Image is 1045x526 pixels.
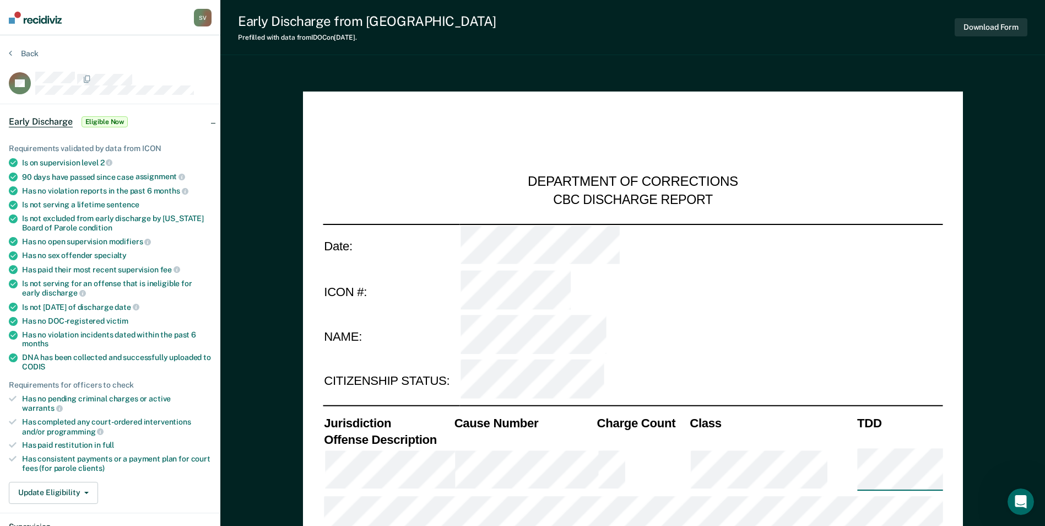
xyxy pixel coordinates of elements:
[22,265,212,275] div: Has paid their most recent supervision
[109,237,151,246] span: modifiers
[323,431,453,447] th: Offense Description
[22,441,212,450] div: Has paid restitution in
[9,116,73,127] span: Early Discharge
[194,9,212,26] div: S V
[856,416,943,432] th: TDD
[595,416,689,432] th: Charge Count
[9,482,98,504] button: Update Eligibility
[22,237,212,246] div: Has no open supervision
[689,416,856,432] th: Class
[115,303,139,312] span: date
[9,49,39,58] button: Back
[955,18,1027,36] button: Download Form
[22,158,212,168] div: Is on supervision level
[553,191,713,208] div: CBC DISCHARGE REPORT
[94,251,127,260] span: specialty
[453,416,595,432] th: Cause Number
[102,441,114,449] span: full
[323,358,459,403] td: CITIZENSHIP STATUS:
[106,316,128,325] span: victim
[160,265,180,274] span: fee
[323,224,459,269] td: Date:
[22,214,212,233] div: Is not excluded from early discharge by [US_STATE] Board of Parole
[22,302,212,312] div: Is not [DATE] of discharge
[79,223,112,232] span: condition
[323,416,453,432] th: Jurisdiction
[22,330,212,349] div: Has no violation incidents dated within the past 6
[22,172,212,182] div: 90 days have passed since case
[78,464,105,473] span: clients)
[323,314,459,358] td: NAME:
[22,362,45,371] span: CODIS
[238,13,496,29] div: Early Discharge from [GEOGRAPHIC_DATA]
[22,394,212,413] div: Has no pending criminal charges or active
[22,417,212,436] div: Has completed any court-ordered interventions and/or
[9,144,212,153] div: Requirements validated by data from ICON
[22,316,212,326] div: Has no DOC-registered
[9,12,62,24] img: Recidiviz
[82,116,128,127] span: Eligible Now
[154,186,188,195] span: months
[22,200,212,210] div: Is not serving a lifetime
[47,427,104,436] span: programming
[42,288,86,297] span: discharge
[22,186,212,196] div: Has no violation reports in the past 6
[22,454,212,473] div: Has consistent payments or a payment plan for court fees (for parole
[1008,489,1034,515] iframe: Intercom live chat
[22,251,212,260] div: Has no sex offender
[106,200,139,209] span: sentence
[9,380,212,390] div: Requirements for officers to check
[528,174,738,191] div: DEPARTMENT OF CORRECTIONS
[22,279,212,298] div: Is not serving for an offense that is ineligible for early
[22,404,63,412] span: warrants
[323,269,459,314] td: ICON #:
[22,339,48,348] span: months
[238,34,496,41] div: Prefilled with data from IDOC on [DATE] .
[100,158,113,167] span: 2
[136,172,185,181] span: assignment
[194,9,212,26] button: SV
[22,353,212,372] div: DNA has been collected and successfully uploaded to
